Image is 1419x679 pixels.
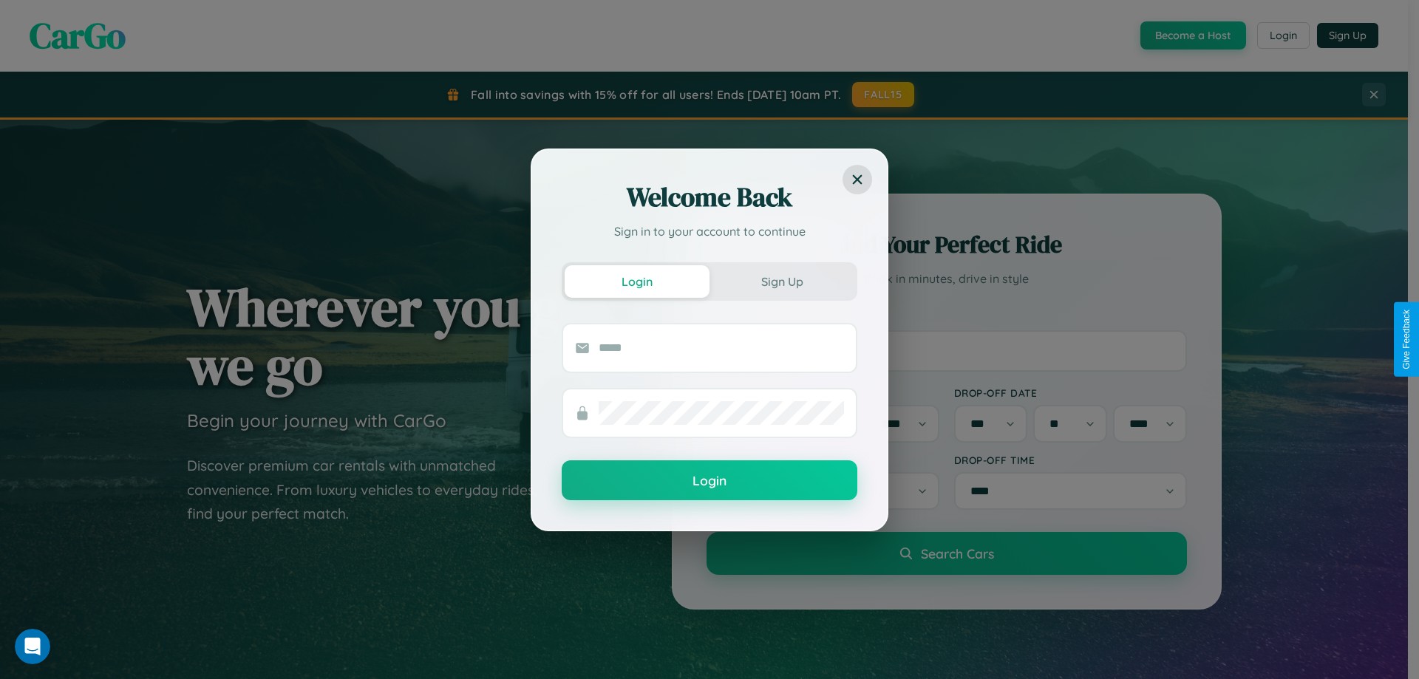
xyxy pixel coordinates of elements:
[562,180,857,215] h2: Welcome Back
[709,265,854,298] button: Sign Up
[565,265,709,298] button: Login
[1401,310,1412,369] div: Give Feedback
[562,460,857,500] button: Login
[562,222,857,240] p: Sign in to your account to continue
[15,629,50,664] iframe: Intercom live chat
